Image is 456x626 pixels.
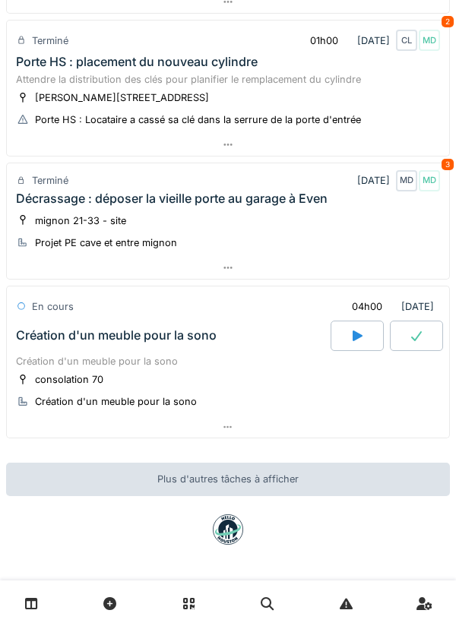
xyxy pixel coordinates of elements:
[32,173,68,188] div: Terminé
[16,328,217,343] div: Création d'un meuble pour la sono
[35,112,361,127] div: Porte HS : Locataire a cassé sa clé dans la serrure de la porte d'entrée
[35,236,177,250] div: Projet PE cave et entre mignon
[35,213,126,228] div: mignon 21-33 - site
[419,30,440,51] div: MD
[32,33,68,48] div: Terminé
[16,191,328,206] div: Décrassage : déposer la vieille porte au garage à Even
[419,170,440,191] div: MD
[442,16,454,27] div: 2
[35,394,197,409] div: Création d'un meuble pour la sono
[396,170,417,191] div: MD
[310,33,338,48] div: 01h00
[339,292,440,321] div: [DATE]
[16,354,440,368] div: Création d'un meuble pour la sono
[352,299,382,314] div: 04h00
[16,55,258,69] div: Porte HS : placement du nouveau cylindre
[35,372,103,387] div: consolation 70
[396,30,417,51] div: CL
[213,514,243,545] img: badge-BVDL4wpA.svg
[357,170,440,191] div: [DATE]
[32,299,74,314] div: En cours
[35,90,209,105] div: [PERSON_NAME][STREET_ADDRESS]
[6,463,450,495] div: Plus d'autres tâches à afficher
[442,159,454,170] div: 3
[16,72,440,87] div: Attendre la distribution des clés pour planifier le remplacement du cylindre
[297,27,440,55] div: [DATE]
